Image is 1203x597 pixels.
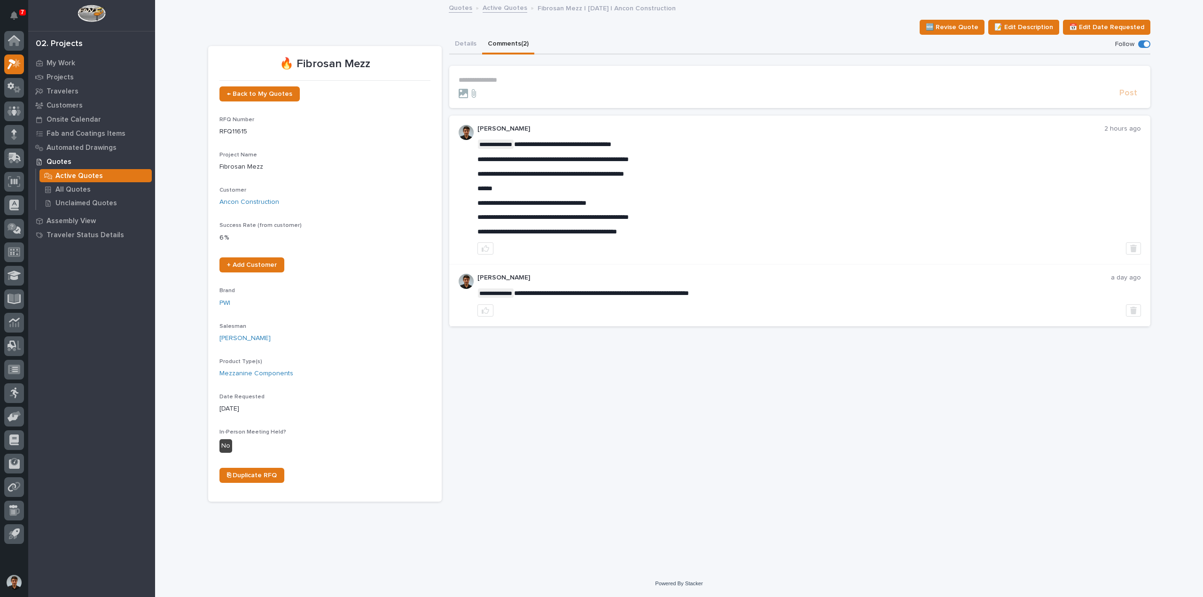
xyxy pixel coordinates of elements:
[21,9,24,16] p: 7
[4,6,24,25] button: Notifications
[1063,20,1150,35] button: 📅 Edit Date Requested
[219,359,262,364] span: Product Type(s)
[47,144,117,152] p: Automated Drawings
[28,98,155,112] a: Customers
[1119,88,1137,99] span: Post
[36,169,155,182] a: Active Quotes
[28,155,155,169] a: Quotes
[477,242,493,255] button: like this post
[1116,88,1141,99] button: Post
[36,196,155,209] a: Unclaimed Quotes
[219,394,265,400] span: Date Requested
[28,84,155,98] a: Travelers
[459,274,474,289] img: AOh14Gjx62Rlbesu-yIIyH4c_jqdfkUZL5_Os84z4H1p=s96-c
[477,274,1111,282] p: [PERSON_NAME]
[219,468,284,483] a: ⎘ Duplicate RFQ
[47,73,74,82] p: Projects
[219,86,300,101] a: ← Back to My Quotes
[994,22,1053,33] span: 📝 Edit Description
[1111,274,1141,282] p: a day ago
[219,404,430,414] p: [DATE]
[449,35,482,54] button: Details
[47,217,96,225] p: Assembly View
[482,35,534,54] button: Comments (2)
[219,152,257,158] span: Project Name
[47,116,101,124] p: Onsite Calendar
[483,2,527,13] a: Active Quotes
[47,158,71,166] p: Quotes
[459,125,474,140] img: AOh14Gjx62Rlbesu-yIIyH4c_jqdfkUZL5_Os84z4H1p=s96-c
[12,11,24,26] div: Notifications7
[538,2,676,13] p: Fibrosan Mezz | [DATE] | Ancon Construction
[219,369,293,379] a: Mezzanine Components
[219,223,302,228] span: Success Rate (from customer)
[926,22,978,33] span: 🆕 Revise Quote
[1126,304,1141,317] button: Delete post
[219,257,284,272] a: + Add Customer
[477,125,1104,133] p: [PERSON_NAME]
[920,20,984,35] button: 🆕 Revise Quote
[55,186,91,194] p: All Quotes
[36,183,155,196] a: All Quotes
[55,199,117,208] p: Unclaimed Quotes
[47,130,125,138] p: Fab and Coatings Items
[36,39,83,49] div: 02. Projects
[28,140,155,155] a: Automated Drawings
[227,472,277,479] span: ⎘ Duplicate RFQ
[219,197,279,207] a: Ancon Construction
[219,187,246,193] span: Customer
[28,228,155,242] a: Traveler Status Details
[47,87,78,96] p: Travelers
[227,262,277,268] span: + Add Customer
[988,20,1059,35] button: 📝 Edit Description
[47,59,75,68] p: My Work
[219,162,430,172] p: Fibrosan Mezz
[1126,242,1141,255] button: Delete post
[1069,22,1144,33] span: 📅 Edit Date Requested
[28,56,155,70] a: My Work
[219,324,246,329] span: Salesman
[28,112,155,126] a: Onsite Calendar
[47,231,124,240] p: Traveler Status Details
[1104,125,1141,133] p: 2 hours ago
[4,573,24,592] button: users-avatar
[219,333,271,343] a: [PERSON_NAME]
[78,5,105,22] img: Workspace Logo
[219,117,254,123] span: RFQ Number
[227,91,292,97] span: ← Back to My Quotes
[219,127,430,137] p: RFQ11615
[1115,40,1134,48] p: Follow
[219,57,430,71] p: 🔥 Fibrosan Mezz
[477,304,493,317] button: like this post
[449,2,472,13] a: Quotes
[55,172,103,180] p: Active Quotes
[47,101,83,110] p: Customers
[655,581,703,586] a: Powered By Stacker
[219,429,286,435] span: In-Person Meeting Held?
[219,288,235,294] span: Brand
[28,70,155,84] a: Projects
[219,298,230,308] a: PWI
[28,126,155,140] a: Fab and Coatings Items
[219,233,430,243] p: 6 %
[219,439,232,453] div: No
[28,214,155,228] a: Assembly View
